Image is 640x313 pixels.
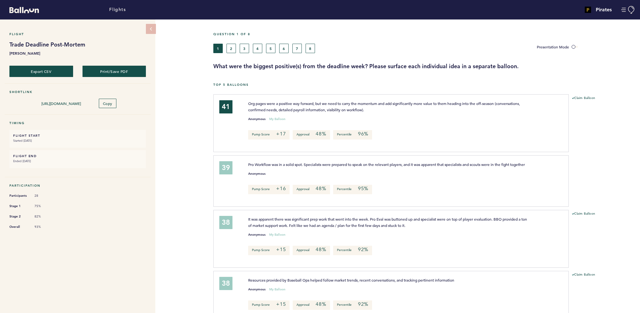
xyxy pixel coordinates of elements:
[333,300,372,310] p: Percentile
[35,204,53,208] span: 75%
[248,300,290,310] p: Pump Score
[219,277,232,290] div: 38
[248,130,290,140] p: Pump Score
[213,32,635,36] h5: Question 1 of 8
[358,246,368,253] em: 92%
[253,44,262,53] button: 4
[316,301,326,307] em: 48%
[35,214,53,219] span: 82%
[293,300,330,310] p: Approval
[248,277,454,283] span: Resources provided by Baseball Ops helped follow market trends, recent conversations, and trackin...
[248,162,525,167] span: Pro Workflow was in a solid spot. Specialists were prepared to speak on the relevant players, and...
[248,246,290,255] p: Pump Score
[248,288,265,291] small: Anonymous
[83,66,146,77] button: Print/Save PDF
[316,246,326,253] em: 48%
[276,301,286,307] em: +15
[13,138,142,144] small: Started [DATE]
[9,90,146,94] h5: Shortlink
[35,225,53,229] span: 93%
[5,6,39,13] a: Balloon
[248,172,265,175] small: Anonymous
[537,44,569,49] span: Presentation Mode
[9,32,146,36] h5: Flight
[213,44,223,53] button: 1
[358,185,368,192] em: 95%
[13,158,142,164] small: Ended [DATE]
[9,203,28,209] span: Stage 1
[219,216,232,229] div: 38
[13,154,142,158] h6: FLIGHT END
[99,99,116,108] button: Copy
[9,66,73,77] button: Export CSV
[240,44,249,53] button: 3
[333,246,372,255] p: Percentile
[248,118,265,121] small: Anonymous
[13,134,142,138] h6: FLIGHT START
[293,185,330,194] p: Approval
[572,211,595,217] button: Claim Balloon
[103,101,112,106] span: Copy
[9,213,28,220] span: Stage 2
[306,44,315,53] button: 8
[333,130,372,140] p: Percentile
[292,44,302,53] button: 7
[219,161,232,174] div: 39
[213,83,635,87] h5: Top 5 Balloons
[248,217,528,228] span: It was apparent there was significant prep work that went into the week. Pro Eval was buttoned up...
[293,130,330,140] p: Approval
[276,185,286,192] em: +16
[358,301,368,307] em: 92%
[269,288,285,291] small: My Balloon
[248,233,265,236] small: Anonymous
[266,44,275,53] button: 5
[316,185,326,192] em: 48%
[276,246,286,253] em: +15
[9,41,146,48] h1: Trade Deadline Post-Mortem
[596,6,612,14] h4: Pirates
[9,224,28,230] span: Overall
[276,131,286,137] em: +17
[227,44,236,53] button: 2
[9,50,146,56] b: [PERSON_NAME]
[621,6,635,14] button: Manage Account
[219,100,232,113] div: 41
[35,194,53,198] span: 28
[109,6,126,13] a: Flights
[572,96,595,101] button: Claim Balloon
[248,101,521,112] span: Org pages were a positive way forward, but we need to carry the momentum and add significantly mo...
[572,272,595,277] button: Claim Balloon
[9,193,28,199] span: Participants
[333,185,372,194] p: Percentile
[213,63,635,70] h3: What were the biggest positive(s) from the deadline week? Please surface each individual idea in ...
[269,233,285,236] small: My Balloon
[358,131,368,137] em: 96%
[9,184,146,188] h5: Participation
[293,246,330,255] p: Approval
[316,131,326,137] em: 48%
[9,121,146,125] h5: Timing
[279,44,289,53] button: 6
[269,118,285,121] small: My Balloon
[9,7,39,13] svg: Balloon
[248,185,290,194] p: Pump Score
